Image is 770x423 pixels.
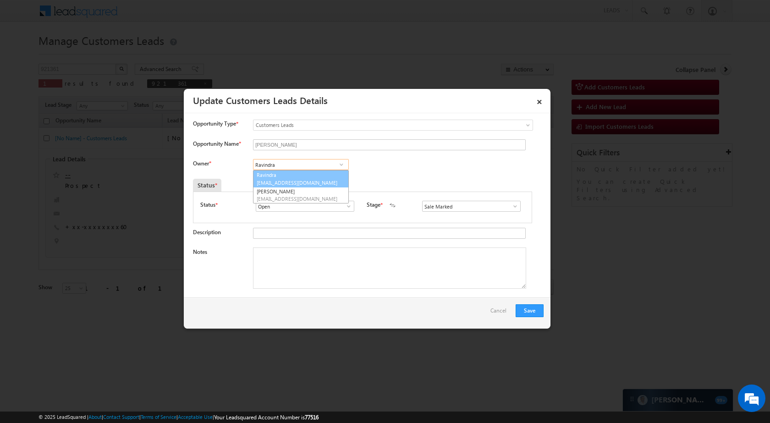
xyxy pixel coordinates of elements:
[16,48,38,60] img: d_60004797649_company_0_60004797649
[150,5,172,27] div: Minimize live chat window
[103,414,139,420] a: Contact Support
[253,159,349,170] input: Type to Search
[200,201,215,209] label: Status
[367,201,380,209] label: Stage
[256,201,354,212] input: Type to Search
[257,179,339,186] span: [EMAIL_ADDRESS][DOMAIN_NAME]
[253,120,533,131] a: Customers Leads
[125,282,166,295] em: Start Chat
[305,414,319,421] span: 77516
[335,160,347,169] a: Show All Items
[193,93,328,106] a: Update Customers Leads Details
[193,229,221,236] label: Description
[253,187,348,203] a: [PERSON_NAME]
[253,170,349,187] a: Ravindra
[141,414,176,420] a: Terms of Service
[193,160,211,167] label: Owner
[88,414,102,420] a: About
[48,48,154,60] div: Chat with us now
[253,121,495,129] span: Customers Leads
[193,248,207,255] label: Notes
[507,202,518,211] a: Show All Items
[341,202,352,211] a: Show All Items
[12,85,167,275] textarea: Type your message and hit 'Enter'
[422,201,521,212] input: Type to Search
[193,179,221,192] div: Status
[214,414,319,421] span: Your Leadsquared Account Number is
[257,195,339,202] span: [EMAIL_ADDRESS][DOMAIN_NAME]
[516,304,544,317] button: Save
[490,304,511,322] a: Cancel
[193,140,241,147] label: Opportunity Name
[193,120,236,128] span: Opportunity Type
[532,92,547,108] a: ×
[38,413,319,422] span: © 2025 LeadSquared | | | | |
[178,414,213,420] a: Acceptable Use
